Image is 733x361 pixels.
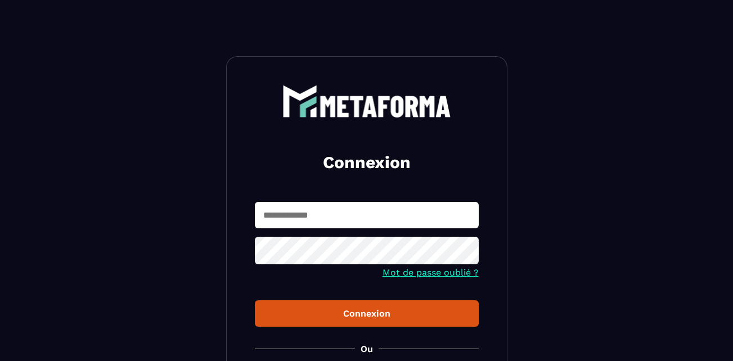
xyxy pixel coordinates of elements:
button: Connexion [255,300,479,327]
div: Connexion [264,308,470,319]
p: Ou [361,344,373,354]
img: logo [282,85,451,118]
h2: Connexion [268,151,465,174]
a: logo [255,85,479,118]
a: Mot de passe oublié ? [383,267,479,278]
